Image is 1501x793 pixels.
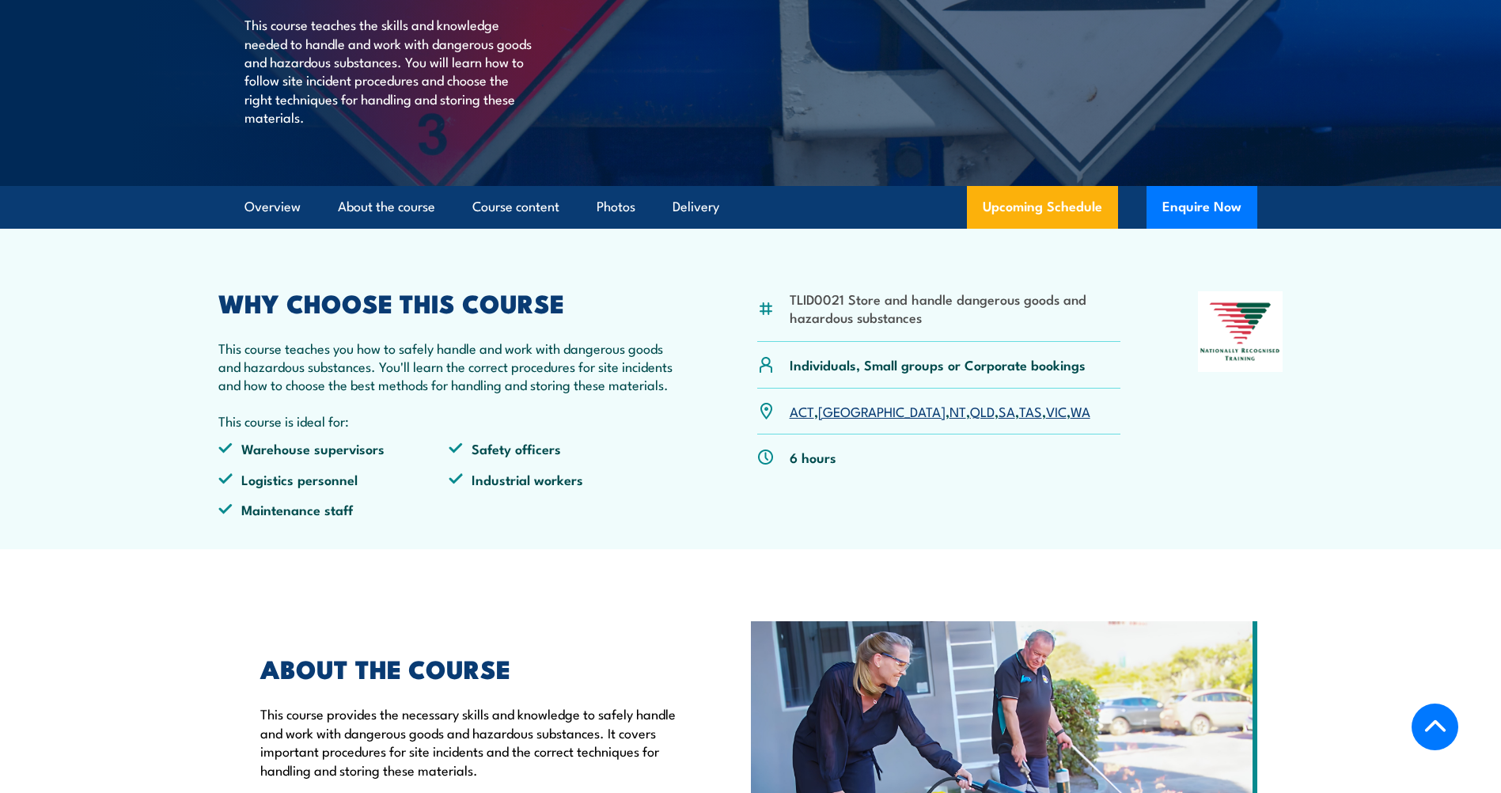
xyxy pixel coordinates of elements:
[218,470,449,488] li: Logistics personnel
[472,186,559,228] a: Course content
[449,470,680,488] li: Industrial workers
[673,186,719,228] a: Delivery
[1198,291,1283,372] img: Nationally Recognised Training logo.
[244,15,533,126] p: This course teaches the skills and knowledge needed to handle and work with dangerous goods and h...
[790,355,1086,374] p: Individuals, Small groups or Corporate bookings
[967,186,1118,229] a: Upcoming Schedule
[1046,401,1067,420] a: VIC
[338,186,435,228] a: About the course
[218,412,680,430] p: This course is ideal for:
[970,401,995,420] a: QLD
[244,186,301,228] a: Overview
[790,290,1121,327] li: TLID0021 Store and handle dangerous goods and hazardous substances
[949,401,966,420] a: NT
[597,186,635,228] a: Photos
[260,704,678,779] p: This course provides the necessary skills and knowledge to safely handle and work with dangerous ...
[1071,401,1090,420] a: WA
[790,401,814,420] a: ACT
[790,402,1090,420] p: , , , , , , ,
[1019,401,1042,420] a: TAS
[218,339,680,394] p: This course teaches you how to safely handle and work with dangerous goods and hazardous substanc...
[790,448,836,466] p: 6 hours
[218,291,680,313] h2: WHY CHOOSE THIS COURSE
[449,439,680,457] li: Safety officers
[218,439,449,457] li: Warehouse supervisors
[999,401,1015,420] a: SA
[218,500,449,518] li: Maintenance staff
[818,401,946,420] a: [GEOGRAPHIC_DATA]
[1147,186,1257,229] button: Enquire Now
[260,657,678,679] h2: ABOUT THE COURSE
